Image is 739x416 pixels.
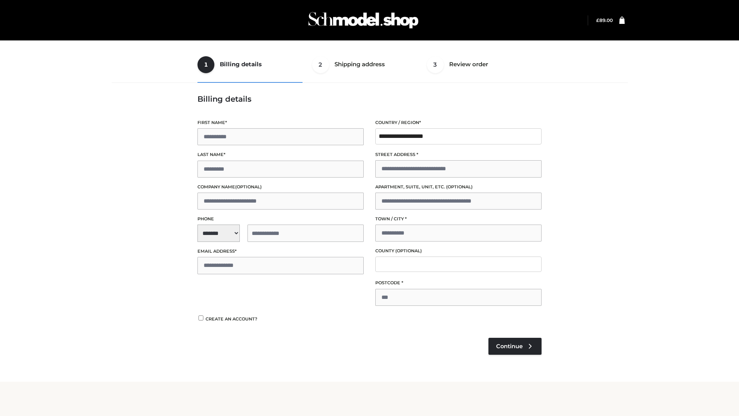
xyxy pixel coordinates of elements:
[197,119,364,126] label: First name
[596,17,613,23] bdi: 89.00
[197,94,542,104] h3: Billing details
[197,315,204,320] input: Create an account?
[375,215,542,223] label: Town / City
[306,5,421,35] img: Schmodel Admin 964
[375,151,542,158] label: Street address
[197,151,364,158] label: Last name
[375,279,542,287] label: Postcode
[235,184,262,190] span: (optional)
[206,316,257,322] span: Create an account?
[197,183,364,191] label: Company name
[488,338,542,355] a: Continue
[197,215,364,223] label: Phone
[446,184,473,190] span: (optional)
[197,248,364,255] label: Email address
[496,343,523,350] span: Continue
[596,17,613,23] a: £89.00
[375,119,542,126] label: Country / Region
[375,183,542,191] label: Apartment, suite, unit, etc.
[596,17,599,23] span: £
[395,248,422,253] span: (optional)
[375,247,542,255] label: County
